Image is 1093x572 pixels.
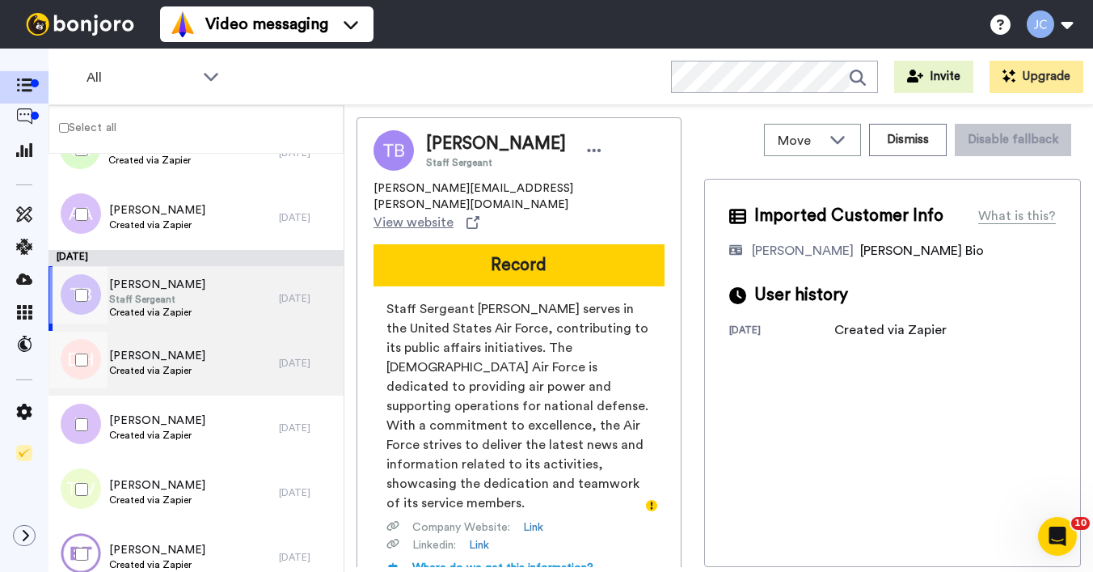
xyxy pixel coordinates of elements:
[469,537,489,553] a: Link
[412,519,510,536] span: Company Website :
[279,551,335,564] div: [DATE]
[109,348,205,364] span: [PERSON_NAME]
[754,283,848,307] span: User history
[109,306,205,319] span: Created via Zapier
[860,244,984,257] span: [PERSON_NAME] Bio
[109,202,205,218] span: [PERSON_NAME]
[19,13,141,36] img: bj-logo-header-white.svg
[279,422,335,434] div: [DATE]
[955,124,1071,156] button: Disable fallback
[279,211,335,224] div: [DATE]
[109,558,205,571] span: Created via Zapier
[644,498,659,513] div: Tooltip anchor
[109,277,205,293] span: [PERSON_NAME]
[426,156,566,169] span: Staff Sergeant
[87,68,195,87] span: All
[109,494,205,506] span: Created via Zapier
[426,132,566,156] span: [PERSON_NAME]
[109,542,205,558] span: [PERSON_NAME]
[990,61,1083,93] button: Upgrade
[16,445,32,461] img: Checklist.svg
[373,130,414,171] img: Image of Timothy Boyer
[279,357,335,370] div: [DATE]
[523,519,543,536] a: Link
[59,123,69,133] input: Select all
[205,13,328,36] span: Video messaging
[170,11,196,37] img: vm-color.svg
[978,206,1056,226] div: What is this?
[49,250,344,266] div: [DATE]
[109,477,205,494] span: [PERSON_NAME]
[109,293,205,306] span: Staff Sergeant
[373,213,479,232] a: View website
[752,241,854,261] div: [PERSON_NAME]
[109,413,205,429] span: [PERSON_NAME]
[108,154,271,167] span: Created via Zapier
[894,61,973,93] button: Invite
[386,299,652,513] span: Staff Sergeant [PERSON_NAME] serves in the United States Air Force, contributing to its public af...
[109,218,205,231] span: Created via Zapier
[1071,517,1090,530] span: 10
[279,486,335,499] div: [DATE]
[754,204,943,228] span: Imported Customer Info
[729,324,834,340] div: [DATE]
[373,244,665,286] button: Record
[1038,517,1077,556] iframe: Intercom live chat
[49,118,116,137] label: Select all
[109,429,205,442] span: Created via Zapier
[279,292,335,305] div: [DATE]
[778,131,821,150] span: Move
[834,320,947,340] div: Created via Zapier
[373,180,665,213] span: [PERSON_NAME][EMAIL_ADDRESS][PERSON_NAME][DOMAIN_NAME]
[373,213,454,232] span: View website
[412,537,456,553] span: Linkedin :
[869,124,947,156] button: Dismiss
[109,364,205,377] span: Created via Zapier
